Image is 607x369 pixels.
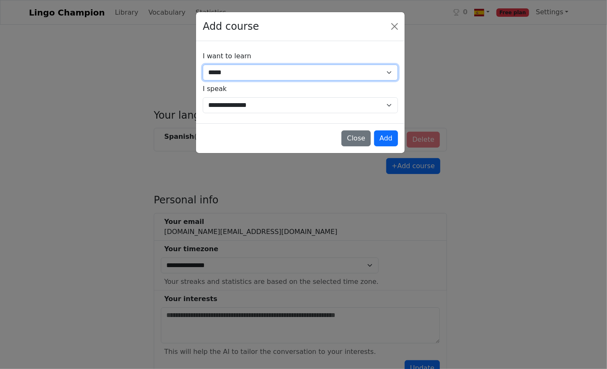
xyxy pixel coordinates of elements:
[203,51,251,61] label: I want to learn
[203,19,259,34] span: Add course
[341,130,371,146] button: Close
[388,20,401,33] button: Close
[203,84,227,94] label: I speak
[374,130,398,146] button: Add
